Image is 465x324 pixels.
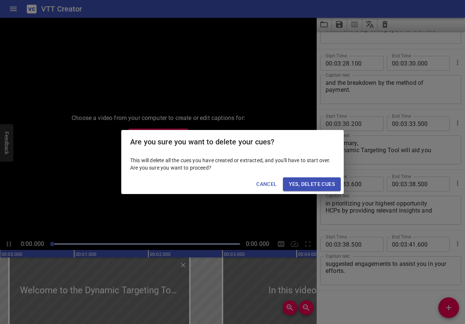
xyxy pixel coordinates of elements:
button: Cancel [253,177,280,191]
span: Yes, Delete Cues [289,180,335,189]
button: Yes, Delete Cues [283,177,341,191]
h2: Are you sure you want to delete your cues? [130,136,335,148]
span: Cancel [256,180,277,189]
div: This will delete all the cues you have created or extracted, and you'll have to start over. Are y... [121,154,344,174]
